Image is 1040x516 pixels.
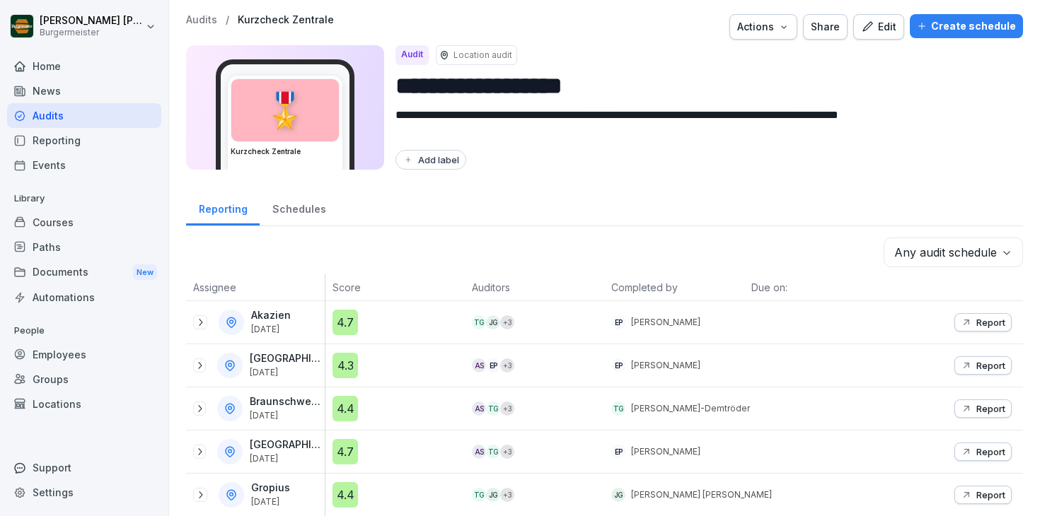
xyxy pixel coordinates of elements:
a: Groups [7,367,161,392]
p: [PERSON_NAME]-Demtröder [631,402,750,415]
div: EP [611,358,625,373]
div: AS [472,401,486,416]
div: EP [611,315,625,329]
p: Braunschweig Schloß [250,396,322,408]
div: Actions [737,19,790,35]
th: Due on: [744,274,884,301]
div: TG [486,401,500,416]
p: Report [976,489,1005,500]
div: Create schedule [917,18,1016,34]
p: Report [976,317,1005,328]
button: Add label [395,150,466,170]
a: Employees [7,342,161,367]
a: Paths [7,235,161,259]
a: Reporting [186,189,260,225]
p: Report [976,403,1005,414]
a: Locations [7,392,161,416]
button: Report [954,442,1012,461]
div: TG [472,488,486,502]
th: Auditors [465,274,604,301]
a: Reporting [7,128,161,153]
a: DocumentsNew [7,259,161,286]
button: Share [803,14,848,40]
a: Audits [7,103,161,128]
div: Edit [861,19,896,35]
p: / [226,14,229,26]
div: 🎖️ [231,79,339,141]
p: Burgermeister [40,28,143,37]
p: [DATE] [250,411,322,421]
div: TG [611,401,625,416]
a: Audits [186,14,217,26]
a: Settings [7,480,161,505]
p: Location audit [453,49,512,61]
a: Schedules [260,189,338,225]
div: 4.3 [333,353,358,378]
div: 4.4 [333,396,358,421]
h3: Kurzcheck Zentrale [231,146,340,157]
a: Courses [7,210,161,235]
div: TG [486,445,500,459]
a: Home [7,54,161,78]
button: Report [954,399,1012,418]
div: EP [611,445,625,459]
p: [PERSON_NAME] [631,316,700,329]
div: 4.4 [333,482,358,508]
div: 4.7 [333,439,358,464]
p: [DATE] [251,324,291,334]
div: JG [486,488,500,502]
div: TG [472,315,486,329]
div: EP [486,358,500,373]
p: Completed by [611,280,736,295]
div: + 3 [500,315,514,329]
button: Actions [729,14,797,40]
a: Automations [7,285,161,310]
div: Support [7,455,161,480]
p: People [7,319,161,342]
button: Create schedule [910,14,1023,38]
p: [GEOGRAPHIC_DATA] [250,353,322,365]
div: 4.7 [333,310,358,335]
button: Report [954,356,1012,375]
div: New [133,264,157,281]
div: AS [472,358,486,373]
p: [DATE] [250,454,322,464]
div: JG [486,315,500,329]
button: Report [954,313,1012,332]
p: [DATE] [251,497,290,507]
div: + 3 [500,401,514,416]
p: [PERSON_NAME] [PERSON_NAME] [PERSON_NAME] [40,15,143,27]
p: Score [333,280,458,295]
button: Edit [853,14,904,40]
button: Report [954,486,1012,504]
div: Share [811,19,840,35]
a: Events [7,153,161,177]
p: Assignee [193,280,318,295]
p: [GEOGRAPHIC_DATA] [250,439,322,451]
p: [PERSON_NAME] [631,359,700,372]
div: + 3 [500,488,514,502]
p: [DATE] [250,368,322,377]
div: Audit [395,45,429,65]
p: [PERSON_NAME] [PERSON_NAME] [631,488,772,501]
p: Report [976,446,1005,457]
a: Kurzcheck Zentrale [238,14,334,26]
p: Report [976,360,1005,371]
div: Add label [403,154,459,165]
p: [PERSON_NAME] [631,445,700,458]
